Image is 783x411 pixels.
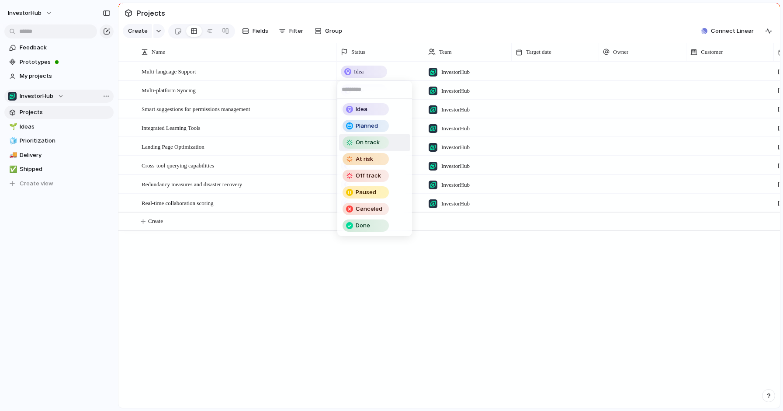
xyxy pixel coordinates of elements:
span: Planned [356,122,378,130]
span: Off track [356,171,381,180]
span: Done [356,221,370,230]
span: On track [356,138,380,147]
span: At risk [356,155,373,164]
span: Paused [356,188,376,197]
span: Idea [356,105,367,114]
span: Canceled [356,205,382,213]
